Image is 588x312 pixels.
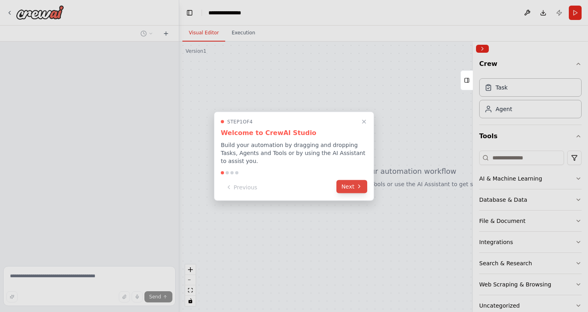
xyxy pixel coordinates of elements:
[359,117,369,126] button: Close walkthrough
[184,7,195,18] button: Hide left sidebar
[221,128,367,137] h3: Welcome to CrewAI Studio
[221,181,262,194] button: Previous
[227,118,253,125] span: Step 1 of 4
[336,180,367,193] button: Next
[221,141,367,165] p: Build your automation by dragging and dropping Tasks, Agents and Tools or by using the AI Assista...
